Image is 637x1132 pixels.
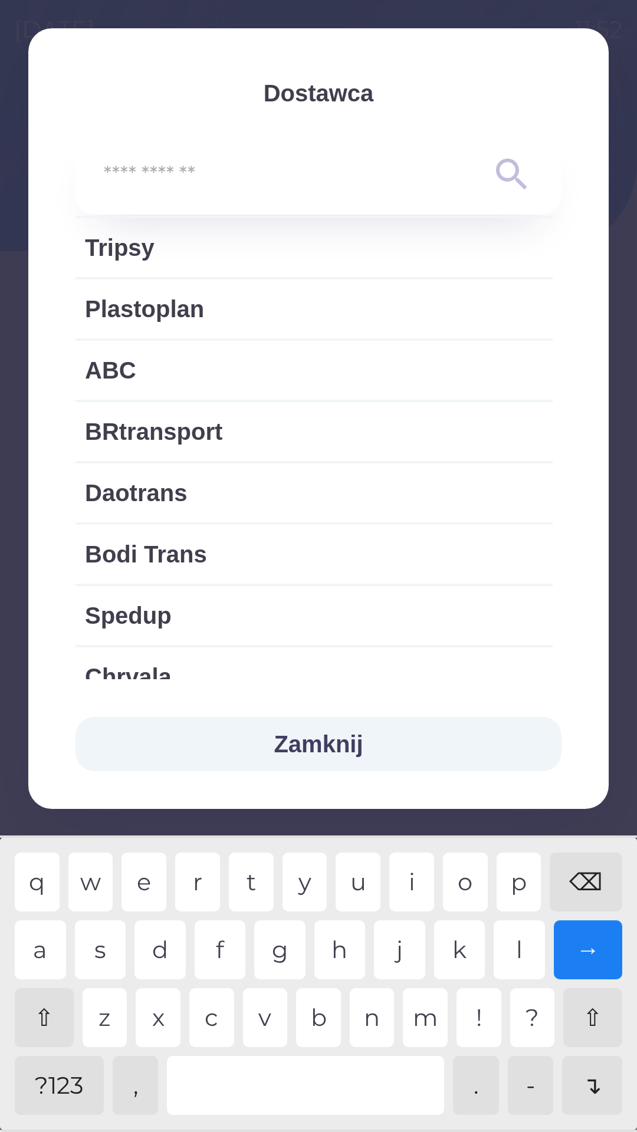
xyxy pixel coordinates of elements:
span: Chrvala [85,659,543,695]
span: Bodi Trans [85,537,543,572]
div: BRtransport [75,402,553,461]
div: Plastoplan [75,279,553,338]
div: Daotrans [75,463,553,522]
div: Bodi Trans [75,525,553,584]
div: Spedup [75,586,553,645]
span: Plastoplan [85,291,543,327]
span: Tripsy [85,230,543,265]
span: BRtransport [85,414,543,449]
button: Zamknij [75,717,562,771]
p: Dostawca [75,75,562,111]
div: Chrvala [75,647,553,706]
div: ABC [75,341,553,400]
span: ABC [85,353,543,388]
div: Tripsy [75,218,553,277]
span: Spedup [85,598,543,633]
span: Daotrans [85,475,543,511]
